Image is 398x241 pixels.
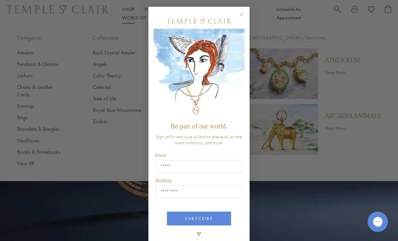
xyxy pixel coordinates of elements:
[241,14,249,22] button: Close dialog
[156,134,242,146] span: Sign up for exclusive collection previews, private event invitations, and more.
[153,29,245,119] img: c4a9eb12-d91a-4d4a-8ee0-386386f4f338.jpeg
[167,212,231,225] button: SUBSCRIBE
[192,227,206,241] img: TSC
[155,153,166,158] span: Email
[167,19,231,24] img: Temple St. Clair
[155,160,243,173] input: Email
[171,122,227,130] span: Be part of our world.
[364,209,391,234] iframe: Gorgias live chat messenger
[155,178,172,183] span: Birthday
